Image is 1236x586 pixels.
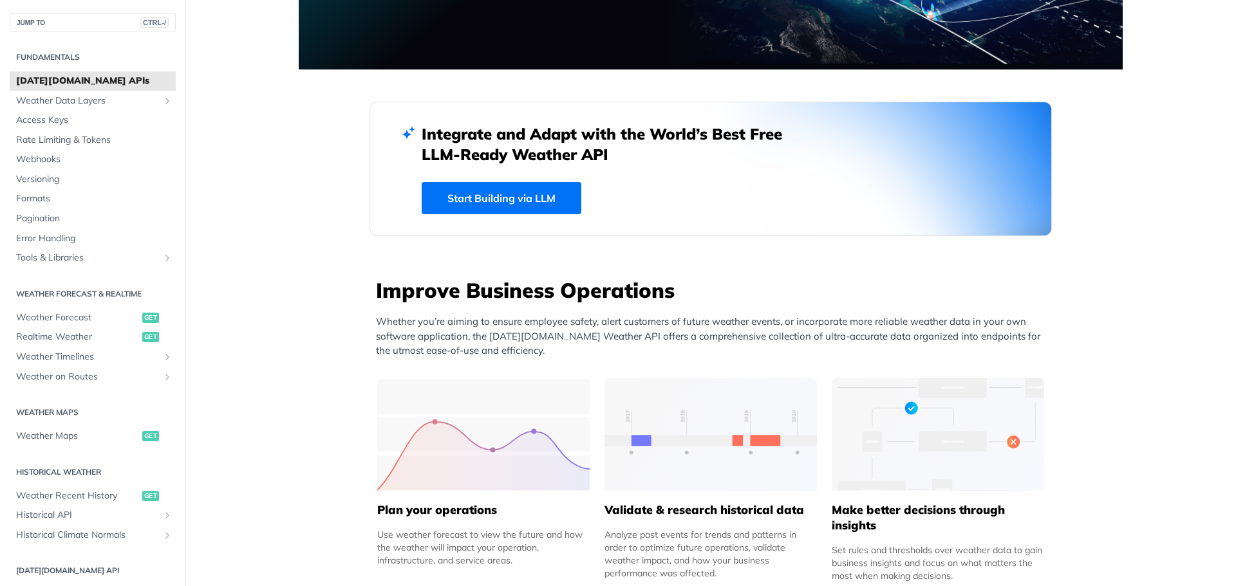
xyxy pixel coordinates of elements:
[10,51,176,63] h2: Fundamentals
[16,212,173,225] span: Pagination
[10,407,176,418] h2: Weather Maps
[10,506,176,525] a: Historical APIShow subpages for Historical API
[10,229,176,248] a: Error Handling
[16,192,173,205] span: Formats
[16,232,173,245] span: Error Handling
[16,331,139,343] span: Realtime Weather
[162,372,173,382] button: Show subpages for Weather on Routes
[377,528,590,567] div: Use weather forecast to view the future and how the weather will impact your operation, infrastru...
[162,253,173,263] button: Show subpages for Tools & Libraries
[10,288,176,300] h2: Weather Forecast & realtime
[422,124,801,165] h2: Integrate and Adapt with the World’s Best Free LLM-Ready Weather API
[10,111,176,130] a: Access Keys
[832,502,1044,533] h5: Make better decisions through insights
[16,114,173,127] span: Access Keys
[377,378,590,491] img: 39565e8-group-4962x.svg
[16,311,139,324] span: Weather Forecast
[16,371,159,383] span: Weather on Routes
[16,75,173,87] span: [DATE][DOMAIN_NAME] APIs
[10,486,176,506] a: Weather Recent Historyget
[142,332,159,342] span: get
[16,351,159,363] span: Weather Timelines
[604,502,817,518] h5: Validate & research historical data
[162,96,173,106] button: Show subpages for Weather Data Layers
[142,431,159,441] span: get
[377,502,590,518] h5: Plan your operations
[162,352,173,362] button: Show subpages for Weather Timelines
[142,313,159,323] span: get
[16,430,139,443] span: Weather Maps
[376,315,1052,358] p: Whether you’re aiming to ensure employee safety, alert customers of future weather events, or inc...
[16,252,159,264] span: Tools & Libraries
[10,526,176,545] a: Historical Climate NormalsShow subpages for Historical Climate Normals
[10,308,176,327] a: Weather Forecastget
[16,490,139,502] span: Weather Recent History
[10,565,176,576] h2: [DATE][DOMAIN_NAME] API
[16,509,159,522] span: Historical API
[16,134,173,147] span: Rate Limiting & Tokens
[10,248,176,268] a: Tools & LibrariesShow subpages for Tools & Libraries
[10,189,176,208] a: Formats
[16,153,173,166] span: Webhooks
[16,173,173,186] span: Versioning
[16,529,159,542] span: Historical Climate Normals
[16,95,159,107] span: Weather Data Layers
[140,17,169,28] span: CTRL-/
[604,528,817,580] div: Analyze past events for trends and patterns in order to optimize future operations, validate weat...
[162,510,173,520] button: Show subpages for Historical API
[10,71,176,91] a: [DATE][DOMAIN_NAME] APIs
[162,530,173,540] button: Show subpages for Historical Climate Normals
[604,378,817,491] img: 13d7ca0-group-496-2.svg
[10,327,176,347] a: Realtime Weatherget
[10,209,176,228] a: Pagination
[10,466,176,478] h2: Historical Weather
[10,170,176,189] a: Versioning
[10,131,176,150] a: Rate Limiting & Tokens
[10,13,176,32] button: JUMP TOCTRL-/
[10,367,176,387] a: Weather on RoutesShow subpages for Weather on Routes
[10,426,176,446] a: Weather Mapsget
[376,276,1052,304] h3: Improve Business Operations
[10,150,176,169] a: Webhooks
[10,91,176,111] a: Weather Data LayersShow subpages for Weather Data Layers
[422,182,581,214] a: Start Building via LLM
[832,378,1044,491] img: a22d113-group-496-32x.svg
[832,544,1044,582] div: Set rules and thresholds over weather data to gain business insights and focus on what matters th...
[142,491,159,501] span: get
[10,347,176,367] a: Weather TimelinesShow subpages for Weather Timelines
